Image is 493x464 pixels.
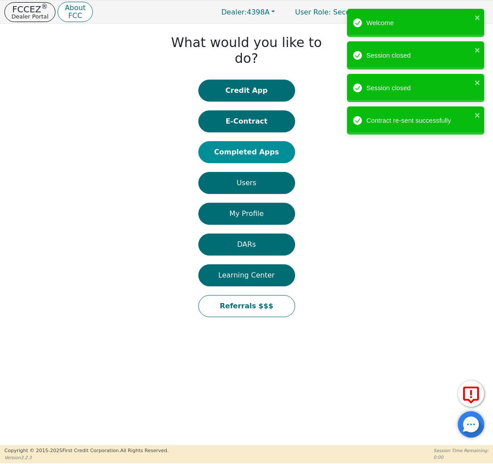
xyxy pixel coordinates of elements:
[221,8,270,16] span: 4398A
[4,2,55,22] button: FCCEZ®Dealer Portal
[198,141,295,163] button: Completed Apps
[458,380,484,407] button: Report Error to FCC
[221,8,247,16] span: Dealer:
[434,447,489,454] p: Session Time Remaining:
[286,4,379,21] p: Secondary
[4,454,168,461] p: Version 3.2.3
[4,447,168,455] p: Copyright © 2015- 2025 First Credit Corporation.
[120,448,168,453] span: All Rights Reserved.
[198,172,295,194] button: Users
[198,264,295,286] button: Learning Center
[168,35,325,66] h1: What would you like to do?
[212,5,284,19] button: Dealer:4398A
[286,4,379,21] a: User Role: Secondary
[198,203,295,225] button: My Profile
[366,83,472,93] div: Session closed
[475,12,481,22] button: close
[475,110,481,120] button: close
[41,3,48,11] sup: ®
[366,51,472,61] div: Session closed
[366,116,472,126] div: Contract re-sent successfully
[11,14,48,19] p: Dealer Portal
[198,80,295,102] button: Credit App
[434,454,489,460] p: 0:00
[475,77,481,88] button: close
[198,295,295,317] button: Referrals $$$
[295,8,331,16] span: User Role :
[381,5,489,19] button: 4398A:[PERSON_NAME]
[366,18,472,28] div: Welcome
[11,5,48,14] p: FCCEZ
[198,110,295,132] button: E-Contract
[65,12,85,19] p: FCC
[58,2,92,22] button: AboutFCC
[475,45,481,55] button: close
[65,4,85,11] p: About
[198,234,295,256] button: DARs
